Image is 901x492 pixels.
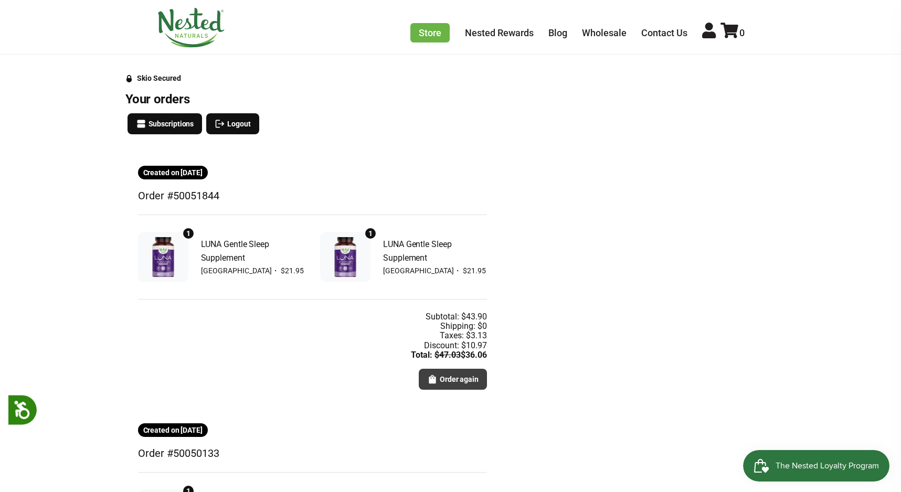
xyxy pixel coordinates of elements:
[364,227,377,240] div: 1 units of item: LUNA Gentle Sleep Supplement
[743,450,891,482] iframe: Button to open loyalty program pop-up
[325,237,365,277] img: LUNA Gentle Sleep Supplement
[206,113,259,134] button: Logout
[125,75,133,82] svg: Security
[138,447,487,459] h3: Order #50050133
[143,167,203,178] span: Created on [DATE]
[138,190,487,202] h3: Order #50051844
[548,27,567,38] a: Blog
[411,350,487,360] div: Total: $36.06
[281,266,304,275] span: $21.95
[125,91,500,107] h3: Your orders
[440,373,479,385] span: Order again
[143,237,183,277] img: LUNA Gentle Sleep Supplement
[201,238,305,265] span: LUNA Gentle Sleep Supplement
[440,331,487,340] div: Taxes: $3.13
[426,312,487,322] div: Subtotal: $43.90
[410,23,450,42] a: Store
[419,369,487,390] button: Order again
[641,27,687,38] a: Contact Us
[125,74,181,91] a: Skio Secured
[465,27,534,38] a: Nested Rewards
[383,266,463,275] span: [GEOGRAPHIC_DATA] ・
[368,228,373,239] span: 1
[463,266,486,275] span: $21.95
[143,424,203,436] span: Created on [DATE]
[739,27,745,38] span: 0
[434,350,461,360] s: $47.03
[424,341,487,350] div: Discount: $10.97
[149,118,194,130] span: Subscriptions
[201,266,281,275] span: [GEOGRAPHIC_DATA] ・
[227,118,250,130] span: Logout
[128,113,203,134] button: Subscriptions
[582,27,627,38] a: Wholesale
[440,322,487,331] div: Shipping: $0
[137,74,181,82] div: Skio Secured
[182,227,195,240] div: 1 units of item: LUNA Gentle Sleep Supplement
[186,228,190,239] span: 1
[383,238,487,265] span: LUNA Gentle Sleep Supplement
[720,27,745,38] a: 0
[157,8,225,48] img: Nested Naturals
